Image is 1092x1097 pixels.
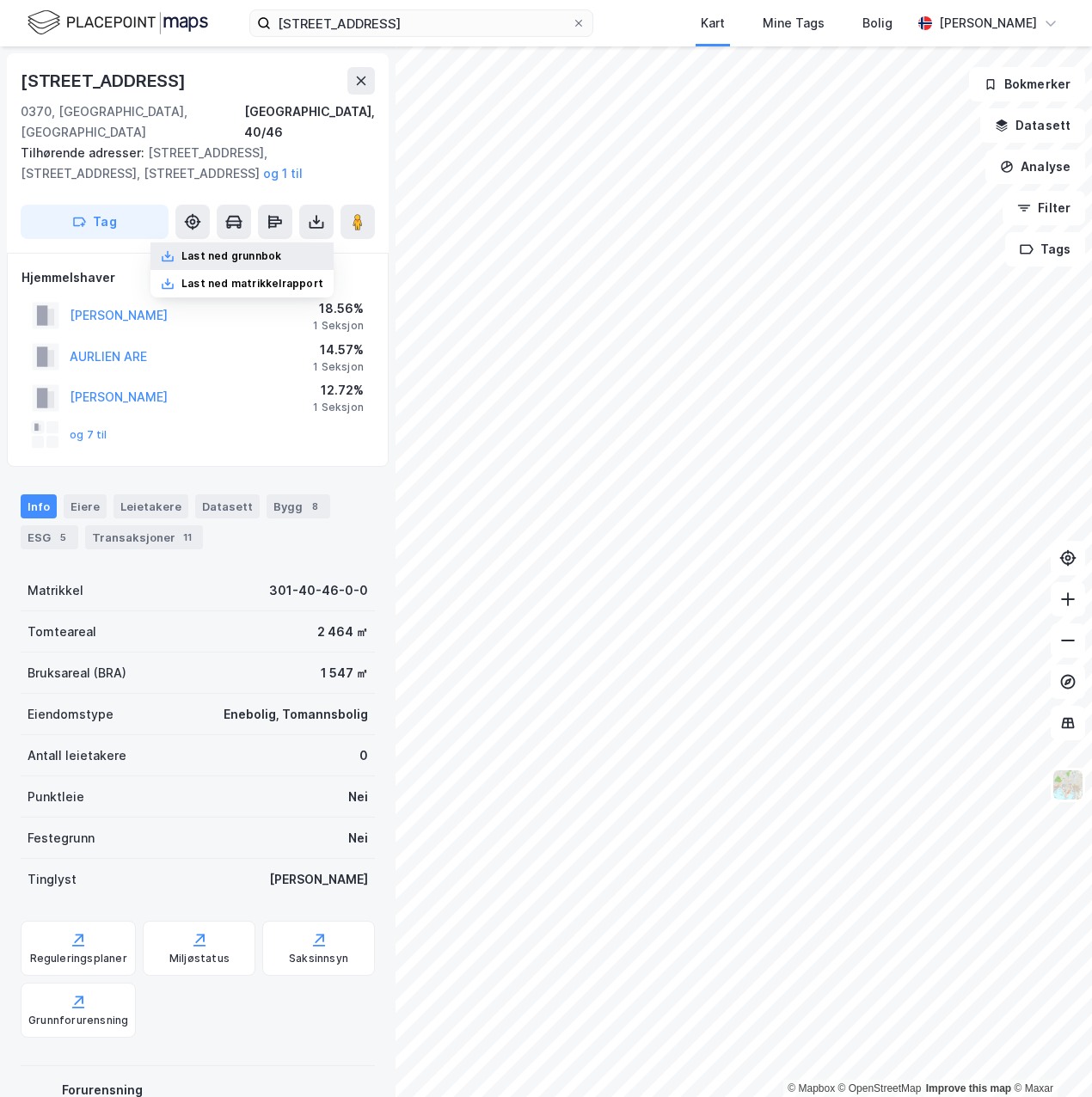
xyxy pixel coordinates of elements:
[195,494,260,518] div: Datasett
[271,10,572,36] input: Søk på adresse, matrikkel, gårdeiere, leietakere eller personer
[54,529,71,546] div: 5
[313,380,364,401] div: 12.72%
[980,108,1085,143] button: Datasett
[1006,1014,1092,1097] iframe: Chat Widget
[269,869,368,890] div: [PERSON_NAME]
[289,952,348,965] div: Saksinnsyn
[313,401,364,414] div: 1 Seksjon
[224,704,368,725] div: Enebolig, Tomannsbolig
[28,787,84,807] div: Punktleie
[267,494,330,518] div: Bygg
[313,360,364,374] div: 1 Seksjon
[1052,769,1084,801] img: Z
[21,101,244,143] div: 0370, [GEOGRAPHIC_DATA], [GEOGRAPHIC_DATA]
[28,8,208,38] img: logo.f888ab2527a4732fd821a326f86c7f29.svg
[985,150,1085,184] button: Analyse
[181,277,323,291] div: Last ned matrikkelrapport
[28,745,126,766] div: Antall leietakere
[359,745,368,766] div: 0
[313,319,364,333] div: 1 Seksjon
[321,663,368,683] div: 1 547 ㎡
[28,622,96,642] div: Tomteareal
[21,143,361,184] div: [STREET_ADDRESS], [STREET_ADDRESS], [STREET_ADDRESS]
[28,580,83,601] div: Matrikkel
[30,952,127,965] div: Reguleringsplaner
[179,529,196,546] div: 11
[838,1082,922,1094] a: OpenStreetMap
[788,1082,835,1094] a: Mapbox
[21,67,189,95] div: [STREET_ADDRESS]
[763,13,825,34] div: Mine Tags
[21,267,374,288] div: Hjemmelshaver
[1005,232,1085,267] button: Tags
[313,298,364,319] div: 18.56%
[28,828,95,849] div: Festegrunn
[28,1014,128,1027] div: Grunnforurensning
[1003,191,1085,225] button: Filter
[21,525,78,549] div: ESG
[269,580,368,601] div: 301-40-46-0-0
[85,525,203,549] div: Transaksjoner
[181,249,281,263] div: Last ned grunnbok
[348,787,368,807] div: Nei
[28,704,113,725] div: Eiendomstype
[64,494,107,518] div: Eiere
[244,101,375,143] div: [GEOGRAPHIC_DATA], 40/46
[348,828,368,849] div: Nei
[306,498,323,515] div: 8
[862,13,893,34] div: Bolig
[969,67,1085,101] button: Bokmerker
[21,494,57,518] div: Info
[317,622,368,642] div: 2 464 ㎡
[113,494,188,518] div: Leietakere
[28,869,77,890] div: Tinglyst
[28,663,126,683] div: Bruksareal (BRA)
[939,13,1037,34] div: [PERSON_NAME]
[169,952,230,965] div: Miljøstatus
[926,1082,1011,1094] a: Improve this map
[21,205,169,239] button: Tag
[21,145,148,160] span: Tilhørende adresser:
[313,340,364,360] div: 14.57%
[701,13,725,34] div: Kart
